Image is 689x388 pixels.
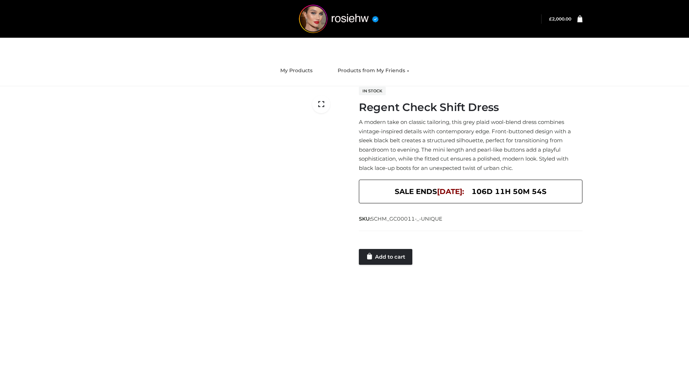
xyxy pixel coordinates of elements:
[371,216,442,222] span: SCHM_GC00011-_-UNIQUE
[359,117,582,172] p: A modern take on classic tailoring, this grey plaid wool-blend dress combines vintage-inspired de...
[332,63,414,79] a: Products from My Friends
[472,185,547,198] span: 106d 11h 50m 54s
[359,180,582,203] div: SALE ENDS
[275,63,318,79] a: My Products
[359,214,443,223] span: SKU:
[549,16,552,22] span: £
[359,87,386,95] span: In stock
[549,16,571,22] bdi: 2,000.00
[285,5,393,33] img: rosiehw
[437,187,464,196] span: [DATE]:
[549,16,571,22] a: £2,000.00
[359,249,412,265] a: Add to cart
[359,101,582,114] h1: Regent Check Shift Dress
[107,86,221,96] img: Screenshot-2024-10-29-at-9.57.06 AM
